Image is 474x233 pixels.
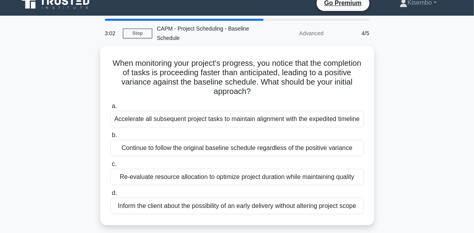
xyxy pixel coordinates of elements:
div: Continue to follow the original baseline schedule regardless of the positive variance [110,140,364,156]
div: CAPM - Project Scheduling - Baseline Schedule [152,21,260,46]
a: Stop [123,29,152,38]
span: d. [112,190,117,196]
span: a. [112,103,117,109]
div: Accelerate all subsequent project tasks to maintain alignment with the expedited timeline [110,111,364,127]
div: 3:02 [100,25,123,41]
h5: When monitoring your project's progress, you notice that the completion of tasks is proceeding fa... [110,58,365,97]
div: Inform the client about the possibility of an early delivery without altering project scope [110,198,364,214]
span: b. [112,132,117,138]
div: Advanced [260,25,328,41]
div: 4/5 [328,25,374,41]
div: Re-evaluate resource allocation to optimize project duration while maintaining quality [110,169,364,185]
span: c. [112,161,117,167]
